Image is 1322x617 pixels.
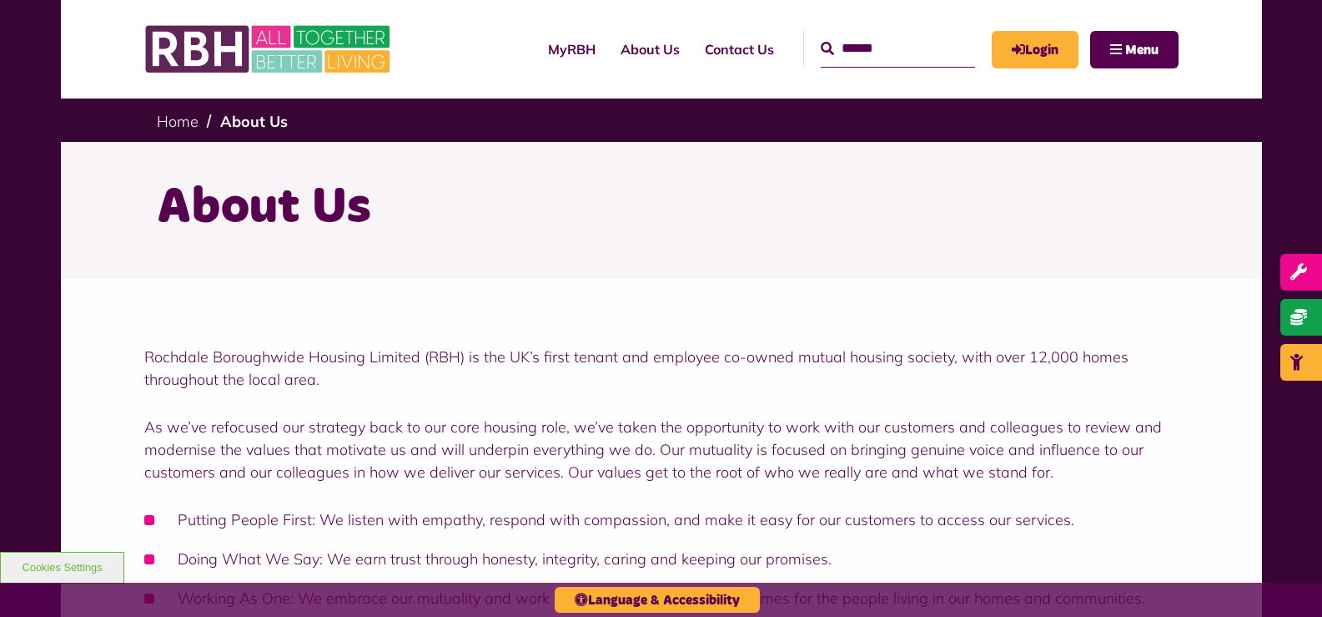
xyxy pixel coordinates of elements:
p: As we’ve refocused our strategy back to our core housing role, we’ve taken the opportunity to wor... [144,416,1179,483]
a: Home [157,112,199,131]
a: MyRBH [992,31,1078,68]
button: Language & Accessibility [555,587,760,613]
li: Doing What We Say: We earn trust through honesty, integrity, caring and keeping our promises. [144,548,1179,570]
a: About Us [220,112,288,131]
h1: About Us [157,175,1166,240]
span: Menu [1125,43,1159,57]
a: About Us [608,27,692,72]
p: Rochdale Boroughwide Housing Limited (RBH) is the UK’s first tenant and employee co-owned mutual ... [144,346,1179,391]
img: RBH [144,17,395,82]
button: Navigation [1090,31,1179,68]
a: MyRBH [535,27,608,72]
li: Putting People First: We listen with empathy, respond with compassion, and make it easy for our c... [144,508,1179,531]
a: Contact Us [692,27,787,72]
iframe: Netcall Web Assistant for live chat [1247,542,1322,617]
